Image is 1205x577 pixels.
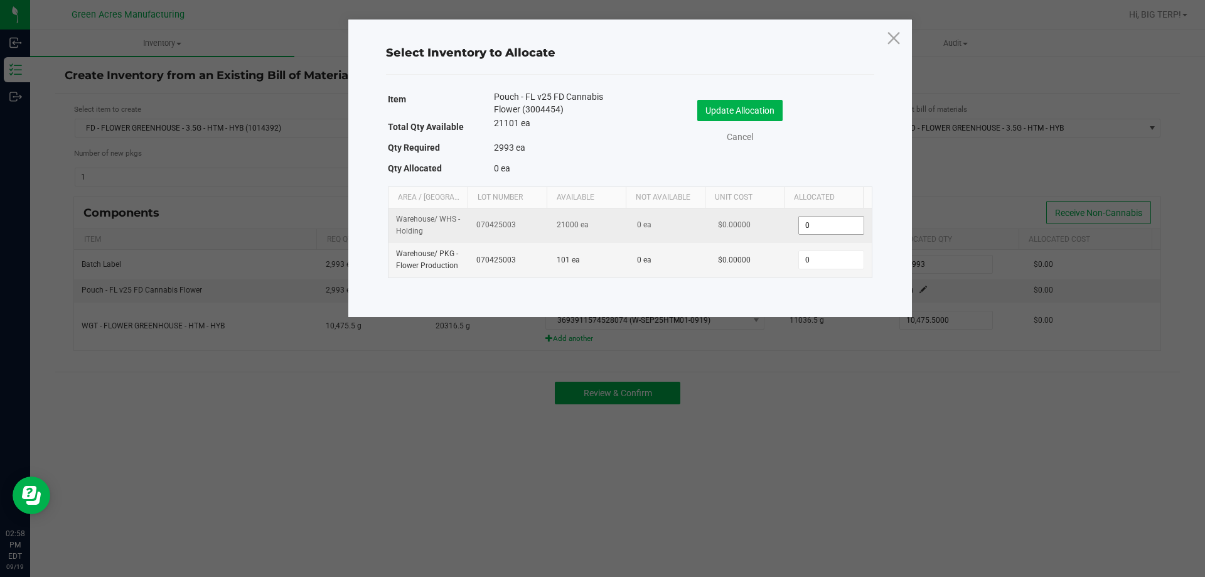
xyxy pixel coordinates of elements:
[557,220,589,229] span: 21000 ea
[494,90,611,116] span: Pouch - FL v25 FD Cannabis Flower (3004454)
[388,118,464,136] label: Total Qty Available
[388,187,468,208] th: Area / [GEOGRAPHIC_DATA]
[718,256,751,264] span: $0.00000
[697,100,783,121] button: Update Allocation
[547,187,626,208] th: Available
[705,187,784,208] th: Unit Cost
[388,139,440,156] label: Qty Required
[784,187,863,208] th: Allocated
[718,220,751,229] span: $0.00000
[494,163,510,173] span: 0 ea
[494,143,525,153] span: 2993 ea
[396,215,460,235] span: Warehouse / WHS - Holding
[396,249,458,270] span: Warehouse / PKG - Flower Production
[388,159,442,177] label: Qty Allocated
[626,187,705,208] th: Not Available
[469,208,549,243] td: 070425003
[557,256,580,264] span: 101 ea
[637,256,651,264] span: 0 ea
[494,118,530,128] span: 21101 ea
[388,90,406,108] label: Item
[13,477,50,514] iframe: Resource center
[469,243,549,277] td: 070425003
[386,46,555,60] span: Select Inventory to Allocate
[637,220,651,229] span: 0 ea
[715,131,765,144] a: Cancel
[468,187,547,208] th: Lot Number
